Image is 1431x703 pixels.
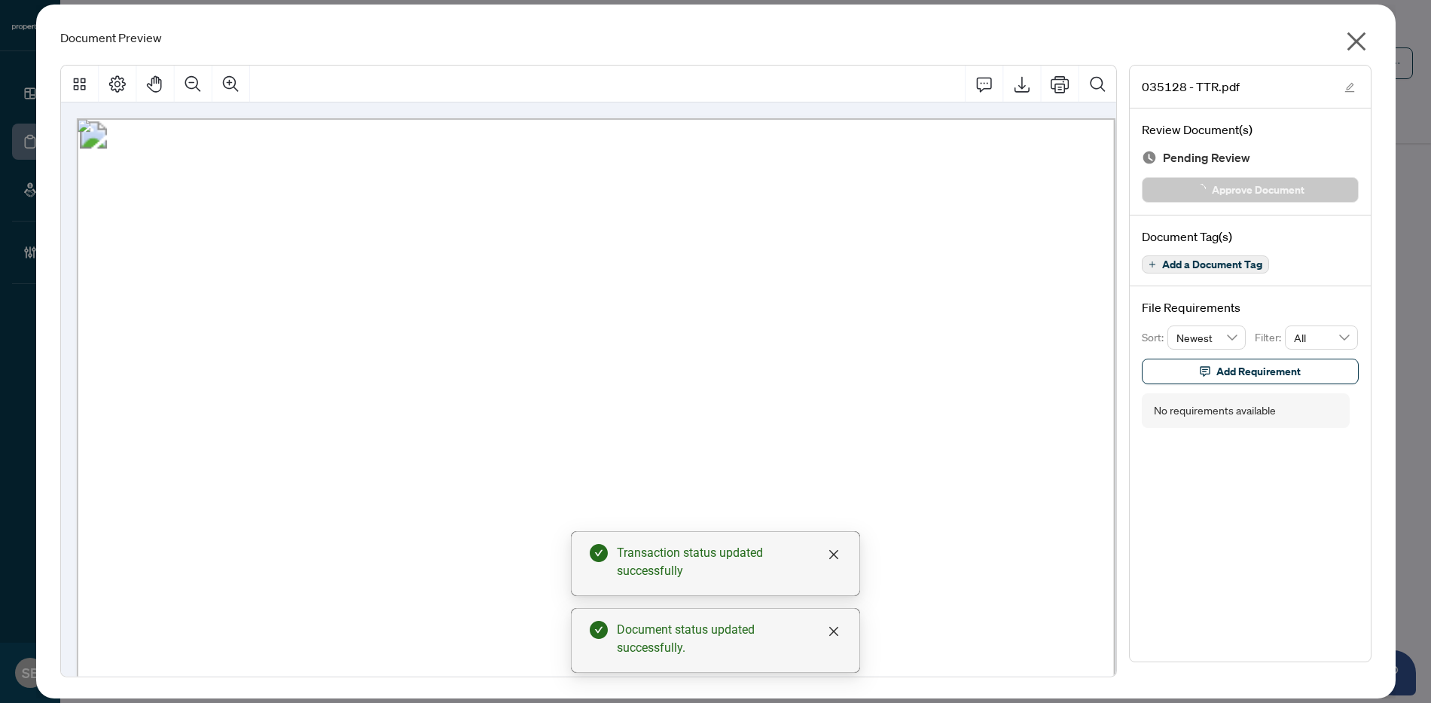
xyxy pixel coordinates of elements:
[1216,359,1301,384] span: Add Requirement
[1142,228,1359,246] h4: Document Tag(s)
[828,549,840,561] span: close
[617,621,841,657] div: Document status updated successfully.
[590,544,608,562] span: check-circle
[1142,298,1359,316] h4: File Requirements
[828,625,840,637] span: close
[1149,261,1156,268] span: plus
[1344,82,1355,93] span: edit
[590,621,608,639] span: check-circle
[1142,177,1359,203] button: Approve Document
[1163,148,1250,168] span: Pending Review
[825,623,842,640] a: Close
[1142,255,1269,274] button: Add a Document Tag
[617,544,841,580] div: Transaction status updated successfully
[825,546,842,563] a: Close
[1154,402,1276,419] div: No requirements available
[1142,329,1168,346] p: Sort:
[1344,29,1368,53] span: close
[1162,259,1262,270] span: Add a Document Tag
[1142,150,1157,165] img: Document Status
[1142,78,1240,96] span: 035128 - TTR.pdf
[1294,326,1350,349] span: All
[1142,121,1359,139] h4: Review Document(s)
[1176,326,1237,349] span: Newest
[1142,359,1359,384] button: Add Requirement
[60,29,1372,47] div: Document Preview
[1255,329,1285,346] p: Filter:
